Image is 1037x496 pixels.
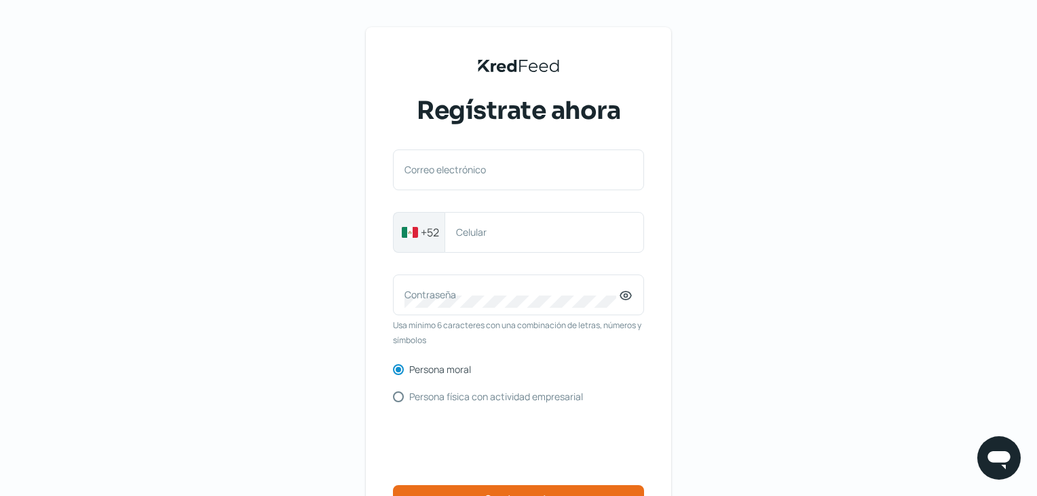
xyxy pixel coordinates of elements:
label: Persona moral [409,365,471,374]
label: Persona física con actividad empresarial [409,392,583,402]
span: Regístrate ahora [417,94,620,128]
label: Correo electrónico [404,163,619,176]
iframe: reCAPTCHA [415,419,622,472]
img: chatIcon [985,444,1013,472]
label: Contraseña [404,288,619,301]
span: +52 [421,224,439,241]
label: Celular [456,226,619,238]
span: Usa mínimo 6 caracteres con una combinación de letras, números y símbolos [393,318,644,347]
